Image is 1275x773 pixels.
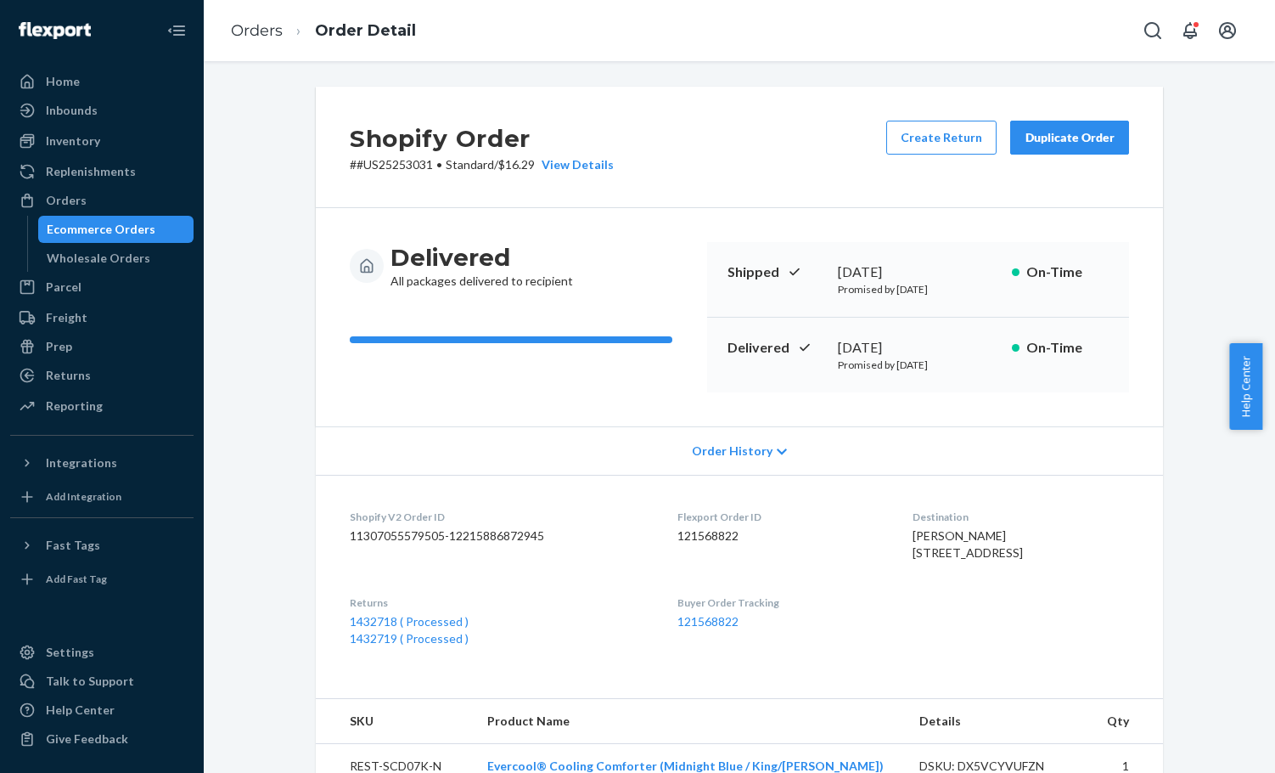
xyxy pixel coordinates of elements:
a: Order Detail [315,21,416,40]
a: Add Integration [10,483,194,511]
p: Promised by [DATE] [838,358,998,372]
button: Create Return [886,121,997,155]
div: Returns [46,367,91,384]
p: Promised by [DATE] [838,282,998,296]
p: Delivered [727,338,824,358]
dt: Shopify V2 Order ID [350,510,650,524]
a: Help Center [10,697,194,724]
th: Qty [1092,699,1163,744]
a: Evercool® Cooling Comforter (Midnight Blue / King/[PERSON_NAME]) [487,759,884,773]
div: Freight [46,309,87,326]
a: Replenishments [10,158,194,185]
div: Talk to Support [46,673,134,690]
a: Freight [10,304,194,331]
div: Fast Tags [46,537,100,554]
a: 1432718 ( Processed ) [350,614,469,629]
button: Fast Tags [10,532,194,559]
a: Inventory [10,127,194,155]
a: 121568822 [677,614,739,629]
dt: Flexport Order ID [677,510,885,524]
div: Home [46,73,80,90]
button: Open Search Box [1136,14,1170,48]
div: Add Integration [46,489,121,504]
a: Settings [10,639,194,666]
div: Inbounds [46,102,98,119]
span: Standard [446,157,494,172]
h3: Delivered [390,242,573,273]
dt: Destination [913,510,1129,524]
button: Open account menu [1210,14,1244,48]
div: [DATE] [838,338,998,358]
button: Help Center [1229,343,1262,430]
a: Parcel [10,274,194,301]
h2: Shopify Order [350,121,614,156]
a: Orders [231,21,283,40]
span: Order History [692,443,772,460]
div: Add Fast Tag [46,572,107,586]
div: Settings [46,644,94,661]
div: Ecommerce Orders [47,221,155,238]
dt: Returns [350,595,650,610]
a: Talk to Support [10,668,194,695]
a: Wholesale Orders [38,245,194,272]
div: Orders [46,192,87,209]
dd: 121568822 [677,528,885,544]
button: View Details [535,156,614,173]
div: Parcel [46,279,81,296]
a: Orders [10,187,194,214]
div: [DATE] [838,262,998,282]
a: Prep [10,333,194,360]
div: Prep [46,338,72,355]
a: Inbounds [10,97,194,124]
th: Product Name [474,699,905,744]
button: Give Feedback [10,725,194,753]
a: Reporting [10,392,194,420]
button: Open notifications [1173,14,1207,48]
div: Wholesale Orders [47,250,150,267]
p: # #US25253031 / $16.29 [350,156,614,173]
div: Reporting [46,398,103,415]
a: Returns [10,362,194,389]
dt: Buyer Order Tracking [677,595,885,610]
button: Integrations [10,449,194,477]
div: Integrations [46,454,117,471]
div: All packages delivered to recipient [390,242,573,290]
img: Flexport logo [19,22,91,39]
div: Replenishments [46,163,136,180]
button: Close Navigation [160,14,194,48]
p: On-Time [1026,338,1109,358]
div: Help Center [46,702,115,719]
span: [PERSON_NAME] [STREET_ADDRESS] [913,528,1023,560]
a: Home [10,68,194,95]
div: Duplicate Order [1025,129,1115,146]
div: Inventory [46,133,100,150]
a: Ecommerce Orders [38,216,194,243]
span: • [436,157,442,172]
th: Details [906,699,1092,744]
div: Give Feedback [46,731,128,748]
ol: breadcrumbs [217,6,430,56]
th: SKU [316,699,474,744]
a: Add Fast Tag [10,566,194,593]
dd: 11307055579505-12215886872945 [350,528,650,544]
a: 1432719 ( Processed ) [350,631,469,646]
button: Duplicate Order [1010,121,1129,155]
p: On-Time [1026,262,1109,282]
p: Shipped [727,262,824,282]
